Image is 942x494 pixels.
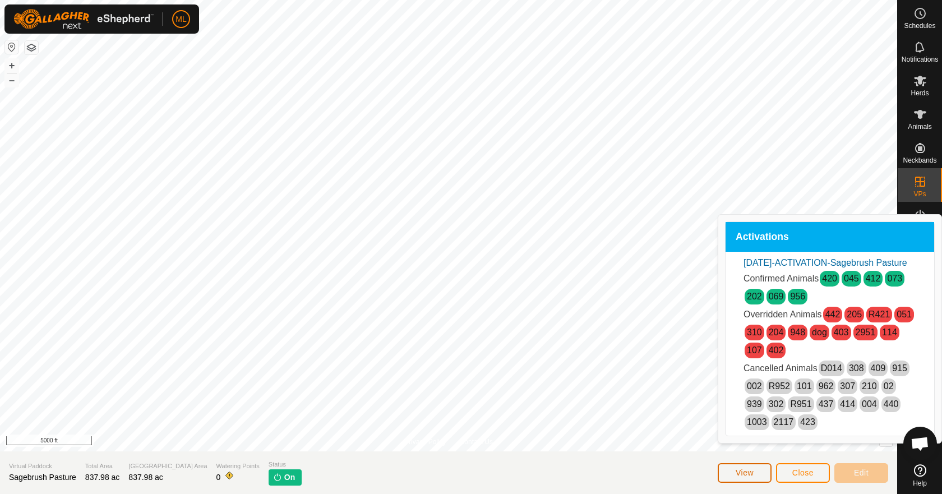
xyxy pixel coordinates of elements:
[849,363,864,373] a: 308
[866,274,881,283] a: 412
[884,381,894,391] a: 02
[85,473,120,482] span: 837.98 ac
[85,461,120,471] span: Total Area
[834,327,849,337] a: 403
[769,399,784,409] a: 302
[5,59,19,72] button: +
[9,473,76,482] span: Sagebrush Pasture
[800,417,815,427] a: 423
[216,473,221,482] span: 0
[892,363,907,373] a: 915
[903,427,937,460] div: Open chat
[404,437,446,447] a: Privacy Policy
[774,417,794,427] a: 2117
[747,399,762,409] a: 939
[913,480,927,487] span: Help
[747,345,762,355] a: 107
[897,310,912,319] a: 051
[776,463,830,483] button: Close
[862,399,877,409] a: 004
[854,468,869,477] span: Edit
[747,381,762,391] a: 002
[904,22,935,29] span: Schedules
[13,9,154,29] img: Gallagher Logo
[747,327,762,337] a: 310
[825,310,841,319] a: 442
[273,473,282,482] img: turn-on
[847,310,862,319] a: 205
[821,363,842,373] a: D014
[176,13,186,25] span: ML
[908,123,932,130] span: Animals
[913,191,926,197] span: VPs
[744,363,818,373] span: Cancelled Animals
[862,381,877,391] a: 210
[718,463,772,483] button: View
[769,345,784,355] a: 402
[903,157,936,164] span: Neckbands
[460,437,493,447] a: Contact Us
[790,399,811,409] a: R951
[769,381,790,391] a: R952
[747,417,767,427] a: 1003
[769,292,784,301] a: 069
[840,381,855,391] a: 307
[834,463,888,483] button: Edit
[882,327,897,337] a: 114
[884,399,899,409] a: 440
[747,292,762,301] a: 202
[792,468,814,477] span: Close
[790,327,805,337] a: 948
[812,327,827,337] a: dog
[128,473,163,482] span: 837.98 ac
[819,381,834,391] a: 962
[769,327,784,337] a: 204
[9,461,76,471] span: Virtual Paddock
[744,258,907,267] a: [DATE]-ACTIVATION-Sagebrush Pasture
[736,232,789,242] span: Activations
[5,73,19,87] button: –
[856,327,876,337] a: 2951
[871,363,886,373] a: 409
[840,399,855,409] a: 414
[887,274,902,283] a: 073
[797,381,812,391] a: 101
[790,292,805,301] a: 956
[25,41,38,54] button: Map Layers
[869,310,890,319] a: R421
[902,56,938,63] span: Notifications
[744,310,822,319] span: Overridden Animals
[898,460,942,491] a: Help
[744,274,819,283] span: Confirmed Animals
[822,274,837,283] a: 420
[844,274,859,283] a: 045
[284,472,295,483] span: On
[128,461,207,471] span: [GEOGRAPHIC_DATA] Area
[5,40,19,54] button: Reset Map
[736,468,754,477] span: View
[911,90,929,96] span: Herds
[216,461,260,471] span: Watering Points
[269,460,302,469] span: Status
[819,399,834,409] a: 437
